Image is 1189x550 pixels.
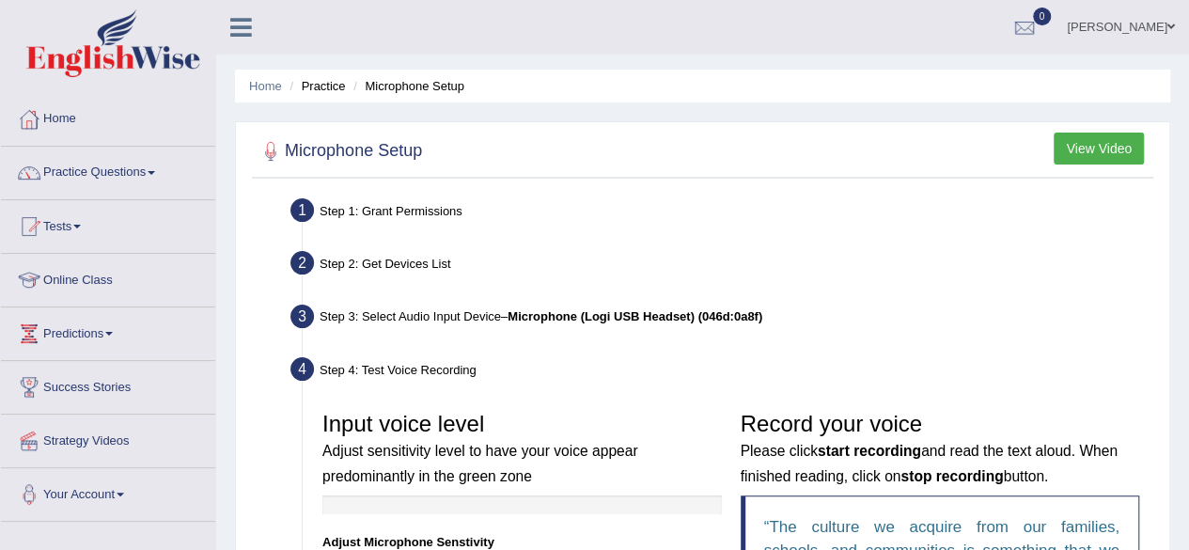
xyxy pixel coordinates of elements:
h3: Input voice level [322,412,722,486]
h3: Record your voice [741,412,1140,486]
div: Step 2: Get Devices List [282,245,1161,287]
div: Step 1: Grant Permissions [282,193,1161,234]
b: Microphone (Logi USB Headset) (046d:0a8f) [508,309,762,323]
b: start recording [818,443,921,459]
small: Adjust sensitivity level to have your voice appear predominantly in the green zone [322,443,637,483]
button: View Video [1054,133,1144,165]
span: 0 [1033,8,1052,25]
small: Please click and read the text aloud. When finished reading, click on button. [741,443,1118,483]
a: Home [249,79,282,93]
a: Online Class [1,254,215,301]
h2: Microphone Setup [257,137,422,165]
li: Practice [285,77,345,95]
a: Predictions [1,307,215,354]
span: – [501,309,762,323]
a: Your Account [1,468,215,515]
a: Strategy Videos [1,415,215,462]
a: Practice Questions [1,147,215,194]
a: Tests [1,200,215,247]
div: Step 3: Select Audio Input Device [282,299,1161,340]
div: Step 4: Test Voice Recording [282,352,1161,393]
a: Success Stories [1,361,215,408]
b: stop recording [900,468,1003,484]
li: Microphone Setup [349,77,464,95]
a: Home [1,93,215,140]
